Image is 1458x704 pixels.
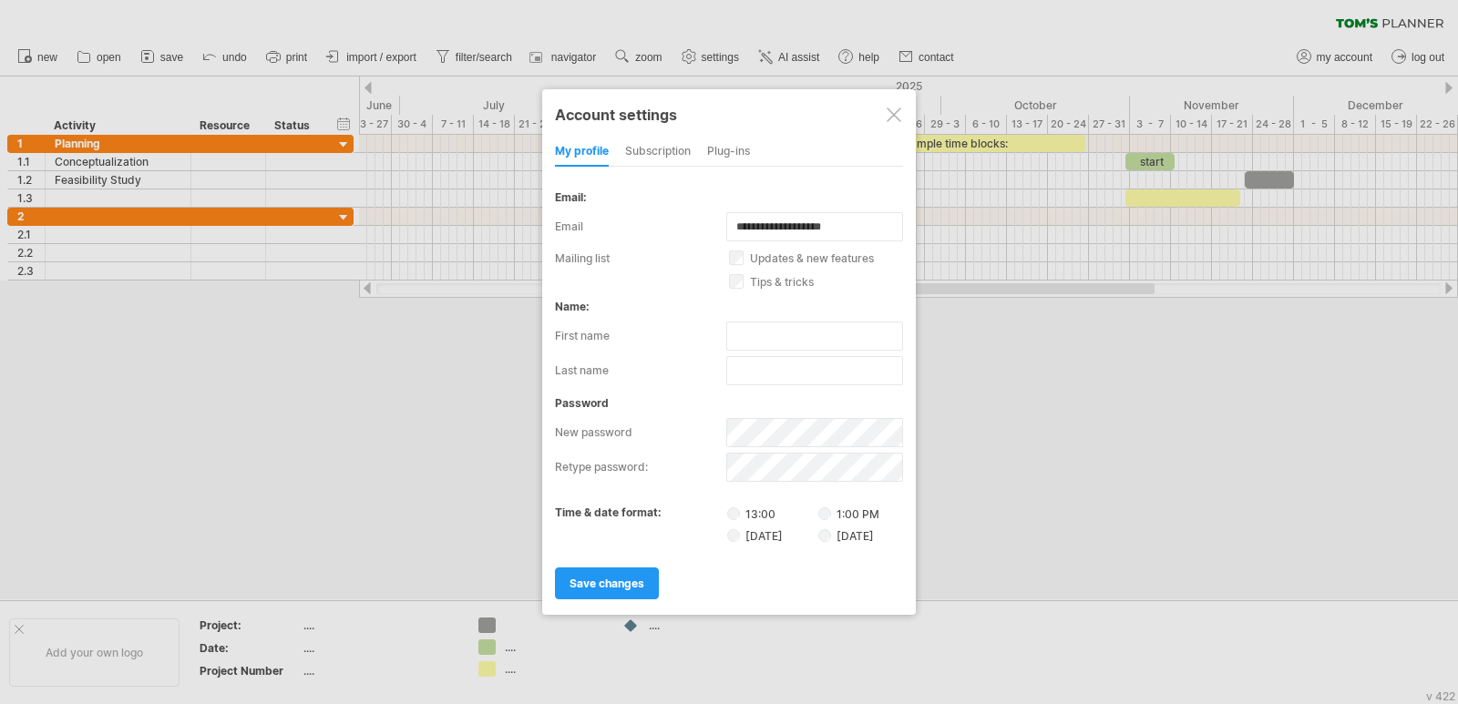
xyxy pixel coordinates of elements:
[818,507,879,521] label: 1:00 PM
[570,576,644,590] span: save changes
[555,396,903,410] div: password
[729,251,924,265] label: updates & new features
[727,527,816,543] label: [DATE]
[555,418,726,447] label: new password
[555,138,609,167] div: my profile
[555,567,659,599] a: save changes
[555,321,726,351] label: first name
[555,190,903,204] div: email:
[555,356,726,385] label: last name
[707,138,750,167] div: Plug-ins
[818,529,874,543] label: [DATE]
[555,505,662,519] label: time & date format:
[727,507,740,520] input: 13:00
[555,300,903,313] div: name:
[555,251,729,265] label: mailing list
[727,529,740,542] input: [DATE]
[625,138,691,167] div: subscription
[818,507,831,520] input: 1:00 PM
[818,529,831,542] input: [DATE]
[555,97,903,130] div: Account settings
[729,275,924,289] label: tips & tricks
[727,505,816,521] label: 13:00
[555,212,726,241] label: email
[555,453,726,482] label: retype password:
